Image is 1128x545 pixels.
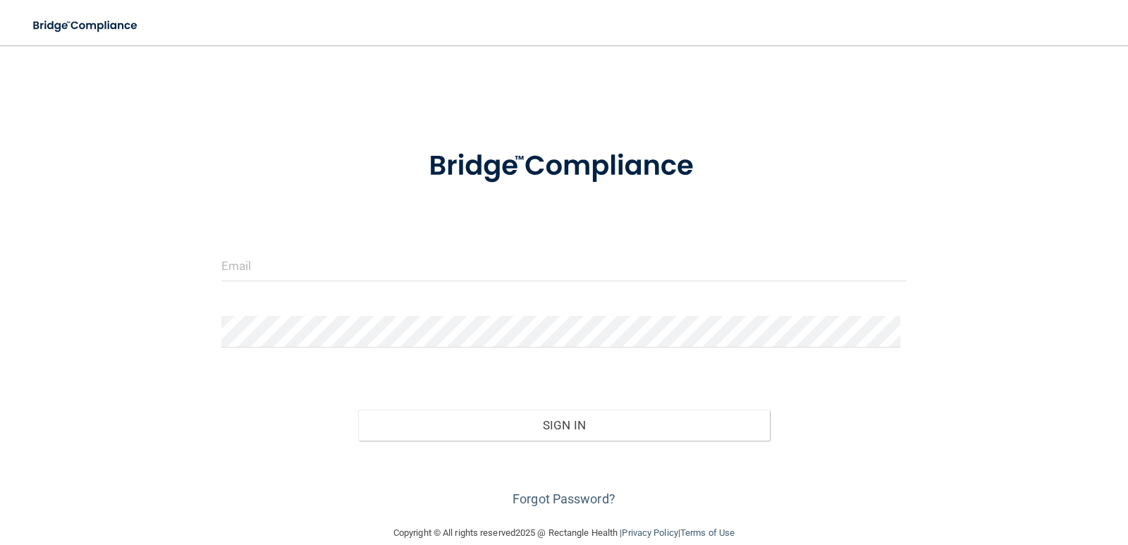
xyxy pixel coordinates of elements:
img: bridge_compliance_login_screen.278c3ca4.svg [21,11,151,40]
img: bridge_compliance_login_screen.278c3ca4.svg [400,130,728,203]
a: Terms of Use [680,527,735,538]
input: Email [221,250,907,281]
a: Privacy Policy [622,527,678,538]
a: Forgot Password? [513,491,615,506]
button: Sign In [358,410,770,441]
